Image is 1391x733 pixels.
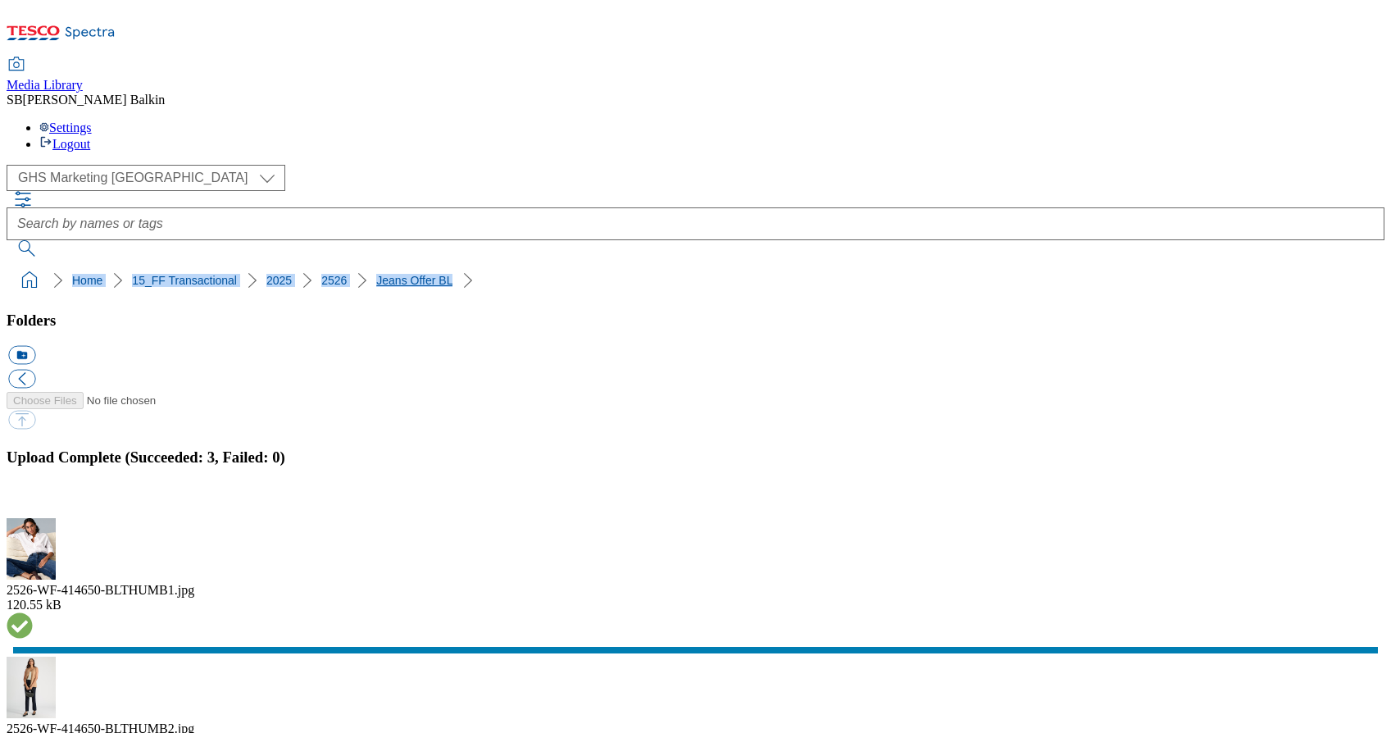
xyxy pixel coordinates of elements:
[7,78,83,92] span: Media Library
[7,265,1384,296] nav: breadcrumb
[7,518,56,580] img: preview
[266,274,292,287] a: 2025
[7,93,23,107] span: SB
[72,274,102,287] a: Home
[16,267,43,294] a: home
[376,274,452,287] a: Jeans Offer BL
[7,312,1384,330] h3: Folders
[132,274,237,287] a: 15_FF Transactional
[7,448,1384,467] h3: Upload Complete (Succeeded: 3, Failed: 0)
[39,121,92,134] a: Settings
[39,137,90,151] a: Logout
[7,598,1384,612] div: 120.55 kB
[7,58,83,93] a: Media Library
[7,657,56,718] img: preview
[7,583,1384,598] div: 2526-WF-414650-BLTHUMB1.jpg
[321,274,347,287] a: 2526
[7,207,1384,240] input: Search by names or tags
[23,93,166,107] span: [PERSON_NAME] Balkin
